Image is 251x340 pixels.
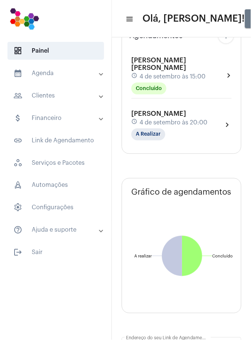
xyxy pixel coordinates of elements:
[212,254,233,258] text: Concluído
[13,69,100,78] mat-panel-title: Agenda
[13,91,100,100] mat-panel-title: Clientes
[7,244,104,262] span: Sair
[4,109,112,127] mat-expansion-panel-header: sidenav iconFinanceiro
[131,129,165,140] mat-chip: A Realizar
[131,110,186,117] span: [PERSON_NAME]
[131,72,138,81] mat-icon: schedule
[131,118,138,127] mat-icon: schedule
[223,121,232,130] mat-icon: chevron_right
[4,64,112,82] mat-expansion-panel-header: sidenav iconAgenda
[13,114,100,123] mat-panel-title: Financeiro
[13,136,22,145] mat-icon: sidenav icon
[13,226,100,235] mat-panel-title: Ajuda e suporte
[224,71,232,80] mat-icon: chevron_right
[7,176,104,194] span: Automações
[131,83,166,95] mat-chip: Concluído
[4,87,112,105] mat-expansion-panel-header: sidenav iconClientes
[13,91,22,100] mat-icon: sidenav icon
[13,181,22,190] span: sidenav icon
[13,69,22,78] mat-icon: sidenav icon
[7,42,104,60] span: Painel
[134,254,152,258] text: A realizar
[13,158,22,167] span: sidenav icon
[139,73,205,80] span: 4 de setembro às 15:00
[142,13,245,25] span: Olá, [PERSON_NAME]!
[13,46,22,55] span: sidenav icon
[139,119,207,126] span: 4 de setembro às 20:00
[131,57,186,71] span: [PERSON_NAME] [PERSON_NAME]
[13,226,22,235] mat-icon: sidenav icon
[13,114,22,123] mat-icon: sidenav icon
[6,4,43,34] img: 7bf4c2a9-cb5a-6366-d80e-59e5d4b2024a.png
[131,188,231,197] span: Gráfico de agendamentos
[13,203,22,212] span: sidenav icon
[7,199,104,217] span: Configurações
[7,132,104,149] span: Link de Agendamento
[125,15,133,24] mat-icon: sidenav icon
[13,248,22,257] mat-icon: sidenav icon
[4,221,112,239] mat-expansion-panel-header: sidenav iconAjuda e suporte
[7,154,104,172] span: Serviços e Pacotes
